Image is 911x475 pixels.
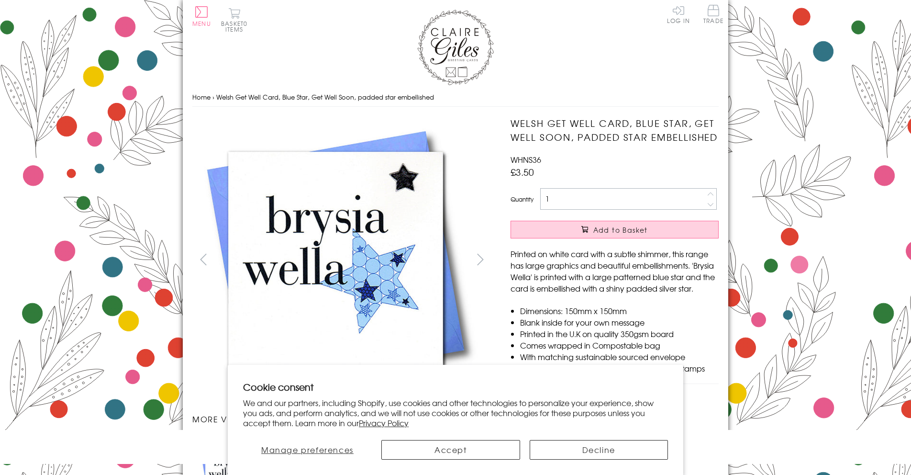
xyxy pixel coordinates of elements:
button: Add to Basket [511,221,719,238]
span: Add to Basket [593,225,648,235]
a: Privacy Policy [359,417,409,429]
button: Manage preferences [243,440,372,460]
button: Basket0 items [221,8,247,32]
li: Dimensions: 150mm x 150mm [520,305,719,317]
h1: Welsh Get Well Card, Blue Star, Get Well Soon, padded star embellished [511,116,719,144]
span: £3.50 [511,165,534,179]
button: next [470,249,491,270]
span: › [212,92,214,102]
button: Menu [192,6,211,26]
li: Comes wrapped in Compostable bag [520,339,719,351]
a: Home [192,92,211,102]
span: 0 items [225,19,247,34]
span: Welsh Get Well Card, Blue Star, Get Well Soon, padded star embellished [216,92,434,102]
li: Can be sent with Royal Mail standard letter stamps [520,362,719,374]
button: prev [192,249,214,270]
p: Printed on white card with a subtle shimmer, this range has large graphics and beautiful embellis... [511,248,719,294]
p: We and our partners, including Shopify, use cookies and other technologies to personalize your ex... [243,398,668,428]
nav: breadcrumbs [192,88,719,107]
h2: Cookie consent [243,380,668,394]
label: Quantity [511,195,533,204]
h3: More views [192,413,491,425]
img: Claire Giles Greetings Cards [417,10,494,85]
button: Decline [530,440,668,460]
button: Accept [381,440,520,460]
img: Welsh Get Well Card, Blue Star, Get Well Soon, padded star embellished [192,116,479,404]
span: Manage preferences [261,444,354,455]
a: Trade [703,5,723,25]
li: Printed in the U.K on quality 350gsm board [520,328,719,339]
span: WHNS36 [511,154,541,165]
a: Log In [667,5,690,23]
li: With matching sustainable sourced envelope [520,351,719,362]
li: Blank inside for your own message [520,317,719,328]
span: Trade [703,5,723,23]
span: Menu [192,19,211,28]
